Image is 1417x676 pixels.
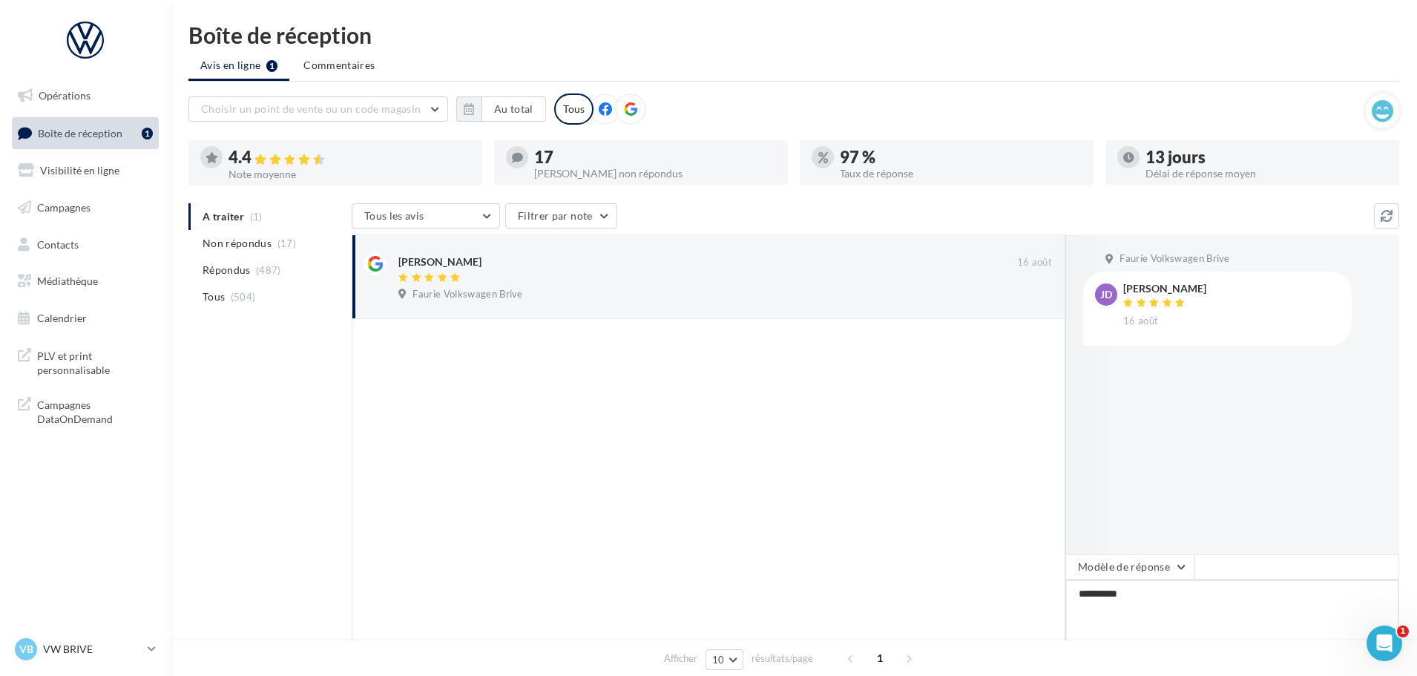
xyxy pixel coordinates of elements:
[840,149,1082,165] div: 97 %
[1100,287,1112,302] span: JD
[1065,554,1194,580] button: Modèle de réponse
[201,102,421,115] span: Choisir un point de vente ou un code magasin
[229,149,470,166] div: 4.4
[9,389,162,433] a: Campagnes DataOnDemand
[12,635,159,663] a: VB VW BRIVE
[40,164,119,177] span: Visibilité en ligne
[1397,626,1409,637] span: 1
[43,642,142,657] p: VW BRIVE
[188,96,448,122] button: Choisir un point de vente ou un code magasin
[1367,626,1402,661] iframe: Intercom live chat
[706,649,743,670] button: 10
[1120,252,1229,266] span: Faurie Volkswagen Brive
[203,289,225,304] span: Tous
[1017,256,1052,269] span: 16 août
[398,255,481,269] div: [PERSON_NAME]
[1123,283,1206,294] div: [PERSON_NAME]
[203,236,272,251] span: Non répondus
[231,291,256,303] span: (504)
[534,168,776,179] div: [PERSON_NAME] non répondus
[203,263,251,278] span: Répondus
[19,642,33,657] span: VB
[37,395,153,427] span: Campagnes DataOnDemand
[505,203,617,229] button: Filtrer par note
[9,266,162,297] a: Médiathèque
[277,237,296,249] span: (17)
[9,340,162,384] a: PLV et print personnalisable
[481,96,546,122] button: Au total
[9,229,162,260] a: Contacts
[868,646,892,670] span: 1
[1145,149,1387,165] div: 13 jours
[456,96,546,122] button: Au total
[752,652,813,666] span: résultats/page
[840,168,1082,179] div: Taux de réponse
[229,169,470,180] div: Note moyenne
[37,312,87,324] span: Calendrier
[1123,315,1158,328] span: 16 août
[9,192,162,223] a: Campagnes
[38,126,122,139] span: Boîte de réception
[37,237,79,250] span: Contacts
[9,155,162,186] a: Visibilité en ligne
[9,303,162,334] a: Calendrier
[412,288,522,301] span: Faurie Volkswagen Brive
[188,24,1399,46] div: Boîte de réception
[256,264,281,276] span: (487)
[303,58,375,73] span: Commentaires
[352,203,500,229] button: Tous les avis
[39,89,91,102] span: Opérations
[37,275,98,287] span: Médiathèque
[37,201,91,214] span: Campagnes
[9,80,162,111] a: Opérations
[554,93,594,125] div: Tous
[9,117,162,149] a: Boîte de réception1
[664,652,697,666] span: Afficher
[364,209,424,222] span: Tous les avis
[712,654,725,666] span: 10
[534,149,776,165] div: 17
[1145,168,1387,179] div: Délai de réponse moyen
[37,346,153,378] span: PLV et print personnalisable
[142,128,153,140] div: 1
